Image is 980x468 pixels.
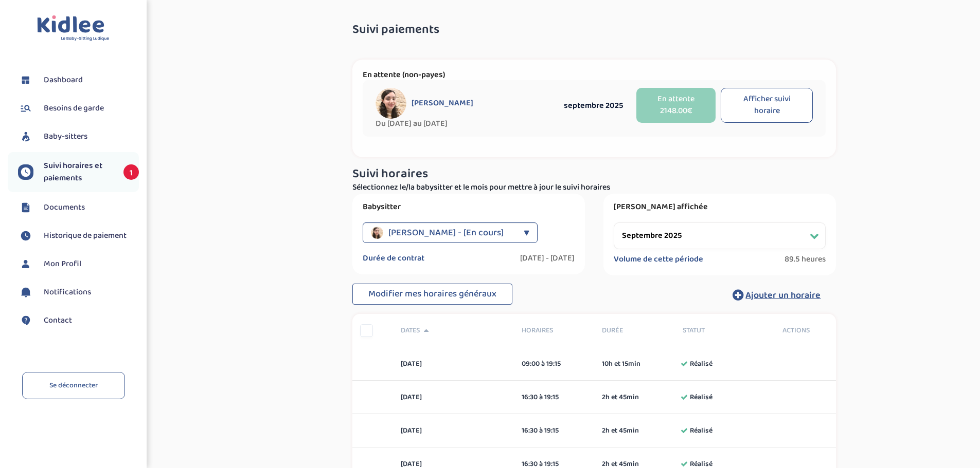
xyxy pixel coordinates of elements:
[756,325,836,336] div: Actions
[363,253,424,264] label: Durée de contrat
[524,222,529,243] div: ▼
[602,359,640,369] span: 10h et 15min
[522,325,587,336] span: Horaires
[371,227,383,239] img: avatar_djabella-thinhinane_2023_12_13_15_02_30.png
[352,167,836,181] h3: Suivi horaires
[602,392,639,403] span: 2h et 45min
[18,101,139,116] a: Besoins de garde
[376,119,556,129] span: Du [DATE] au [DATE]
[18,313,33,328] img: contact.svg
[363,202,575,212] label: Babysitter
[18,200,33,215] img: documents.svg
[393,425,514,436] div: [DATE]
[594,325,675,336] div: Durée
[18,256,33,272] img: profil.svg
[44,201,85,214] span: Documents
[352,181,836,194] p: Sélectionnez le/la babysitter et le mois pour mettre à jour le suivi horaires
[44,130,87,143] span: Baby-sitters
[18,129,139,144] a: Baby-sitters
[18,285,139,300] a: Notifications
[123,164,139,180] span: 1
[636,88,716,123] button: En attente 2148.00€
[690,425,712,436] span: Réalisé
[675,325,756,336] div: Statut
[18,129,33,144] img: babysitters.svg
[721,88,813,123] button: Afficher suivi horaire
[22,372,125,399] a: Se déconnecter
[388,222,504,243] span: [PERSON_NAME] - [En cours]
[412,98,473,108] span: [PERSON_NAME]
[614,254,703,265] label: Volume de cette période
[18,228,33,244] img: suivihoraire.svg
[37,15,110,42] img: logo.svg
[368,287,496,301] span: Modifier mes horaires généraux
[44,74,83,86] span: Dashboard
[44,286,91,298] span: Notifications
[690,359,712,369] span: Réalisé
[44,102,104,115] span: Besoins de garde
[18,200,139,215] a: Documents
[18,72,33,88] img: dashboard.svg
[44,160,113,184] span: Suivi horaires et paiements
[44,314,72,327] span: Contact
[393,392,514,403] div: [DATE]
[18,256,139,272] a: Mon Profil
[520,253,575,264] label: [DATE] - [DATE]
[18,160,139,184] a: Suivi horaires et paiements 1
[18,72,139,88] a: Dashboard
[363,70,826,80] p: En attente (non-payes)
[522,425,587,436] div: 16:30 à 19:15
[18,228,139,244] a: Historique de paiement
[18,285,33,300] img: notification.svg
[376,88,406,119] img: avatar
[522,359,587,369] div: 09:00 à 19:15
[352,23,439,36] span: Suivi paiements
[18,313,139,328] a: Contact
[745,288,821,303] span: Ajouter un horaire
[18,101,33,116] img: besoin.svg
[393,325,514,336] div: Dates
[44,230,127,242] span: Historique de paiement
[44,258,81,270] span: Mon Profil
[602,425,639,436] span: 2h et 45min
[717,284,836,306] button: Ajouter un horaire
[522,392,587,403] div: 16:30 à 19:15
[352,284,512,305] button: Modifier mes horaires généraux
[690,392,712,403] span: Réalisé
[556,99,631,112] div: septembre 2025
[18,164,33,180] img: suivihoraire.svg
[393,359,514,369] div: [DATE]
[785,254,826,265] span: 89.5 heures
[614,202,826,212] label: [PERSON_NAME] affichée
